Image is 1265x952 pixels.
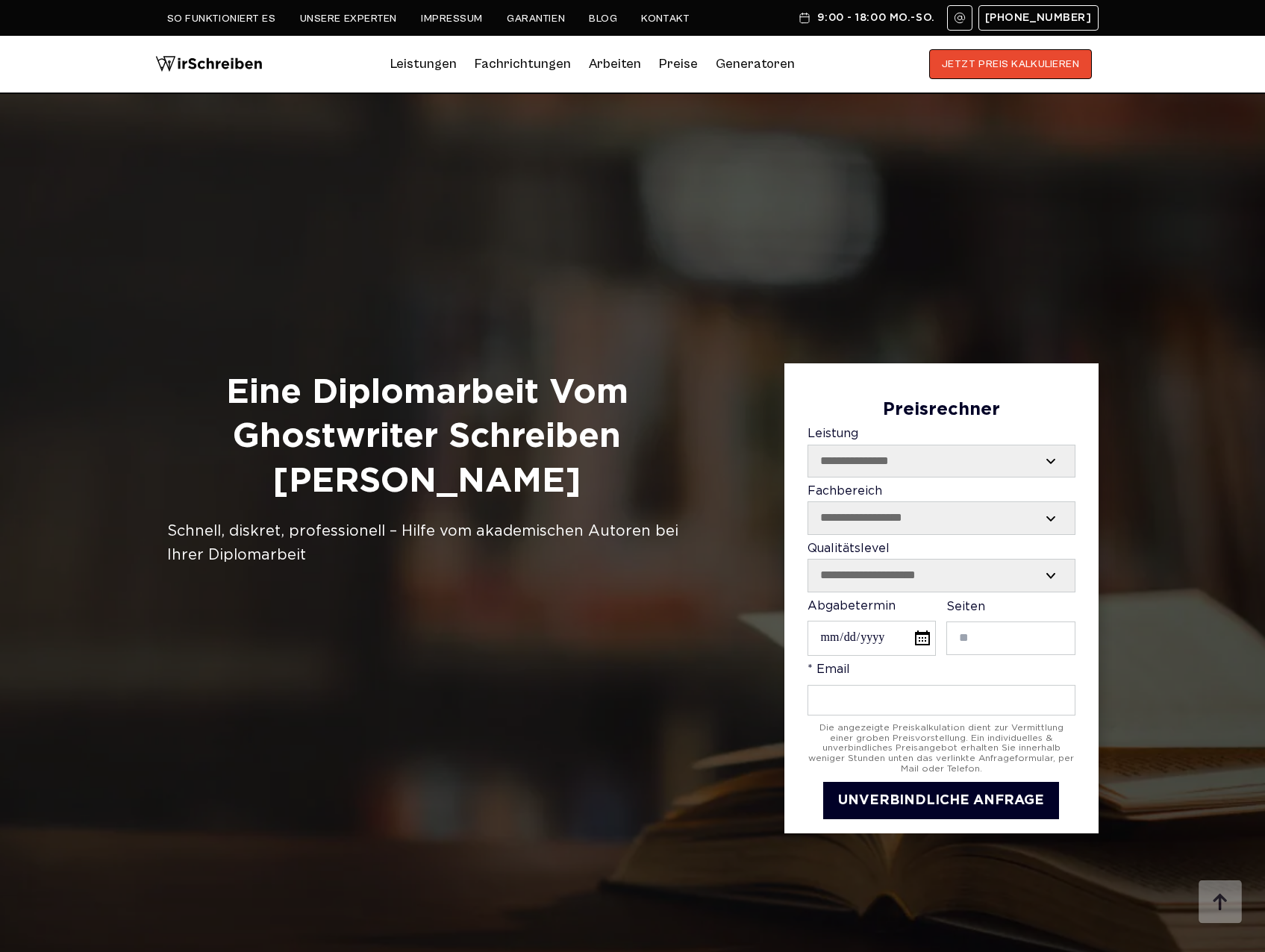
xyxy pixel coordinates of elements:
[641,13,690,25] a: Kontakt
[978,5,1099,31] a: [PHONE_NUMBER]
[716,52,795,76] a: Generatoren
[475,52,571,76] a: Fachrichtungen
[838,795,1044,807] span: UNVERBINDLICHE ANFRAGE
[808,542,1075,592] label: Qualitätslevel
[817,12,934,24] span: 9:00 - 18:00 Mo.-So.
[808,428,1075,477] label: Leistung
[589,13,617,25] a: Blog
[808,685,1075,715] input: * Email
[954,12,966,24] img: Email
[808,621,936,656] input: Abgabetermin
[421,13,483,25] a: Impressum
[155,49,263,79] img: logo wirschreiben
[808,560,1075,591] select: Qualitätslevel
[300,13,397,25] a: Unsere Experten
[798,12,811,24] img: Schedule
[659,56,698,72] a: Preise
[808,600,936,657] label: Abgabetermin
[808,663,1075,715] label: * Email
[823,782,1059,820] button: UNVERBINDLICHE ANFRAGE
[1198,880,1243,925] img: button top
[808,445,1075,477] select: Leistung
[946,601,985,613] span: Seiten
[808,502,1075,533] select: Fachbereich
[390,52,457,76] a: Leistungen
[167,13,276,25] a: So funktioniert es
[808,485,1075,535] label: Fachbereich
[985,12,1092,24] span: [PHONE_NUMBER]
[507,13,565,25] a: Garantien
[808,723,1075,774] div: Die angezeigte Preiskalkulation dient zur Vermittlung einer groben Preisvorstellung. Ein individu...
[808,400,1075,421] div: Preisrechner
[929,49,1093,79] button: JETZT PREIS KALKULIEREN
[167,371,687,504] h1: Eine Diplomarbeit vom Ghostwriter Schreiben [PERSON_NAME]
[589,52,641,76] a: Arbeiten
[808,400,1075,820] form: Contact form
[167,519,687,567] div: Schnell, diskret, professionell – Hilfe vom akademischen Autoren bei Ihrer Diplomarbeit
